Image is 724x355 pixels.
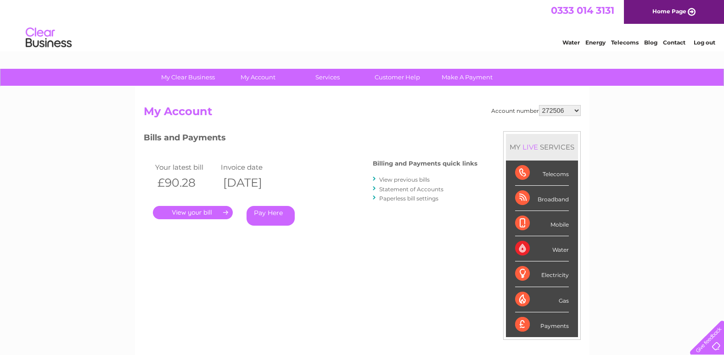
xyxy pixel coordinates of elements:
[506,134,578,160] div: MY SERVICES
[379,195,438,202] a: Paperless bill settings
[146,5,579,44] div: Clear Business is a trading name of Verastar Limited (registered in [GEOGRAPHIC_DATA] No. 3667643...
[491,105,581,116] div: Account number
[515,161,569,186] div: Telecoms
[290,69,365,86] a: Services
[359,69,435,86] a: Customer Help
[144,131,477,147] h3: Bills and Payments
[611,39,639,46] a: Telecoms
[644,39,657,46] a: Blog
[521,143,540,151] div: LIVE
[515,312,569,337] div: Payments
[515,261,569,287] div: Electricity
[247,206,295,226] a: Pay Here
[694,39,715,46] a: Log out
[144,105,581,122] h2: My Account
[562,39,580,46] a: Water
[551,5,614,16] a: 0333 014 3131
[515,287,569,312] div: Gas
[663,39,685,46] a: Contact
[219,161,285,173] td: Invoice date
[220,69,296,86] a: My Account
[585,39,606,46] a: Energy
[219,173,285,192] th: [DATE]
[429,69,505,86] a: Make A Payment
[515,186,569,211] div: Broadband
[153,206,233,219] a: .
[153,173,219,192] th: £90.28
[150,69,226,86] a: My Clear Business
[153,161,219,173] td: Your latest bill
[379,186,443,193] a: Statement of Accounts
[515,211,569,236] div: Mobile
[515,236,569,261] div: Water
[373,160,477,167] h4: Billing and Payments quick links
[379,176,430,183] a: View previous bills
[25,24,72,52] img: logo.png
